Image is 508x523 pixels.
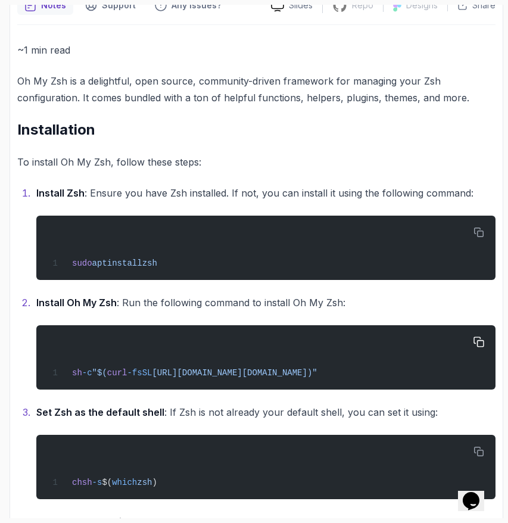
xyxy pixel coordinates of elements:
[142,259,157,268] span: zsh
[107,368,127,378] span: curl
[92,259,107,268] span: apt
[72,259,92,268] span: sudo
[36,404,495,421] p: : If Zsh is not already your default shell, you can set it using:
[72,368,82,378] span: sh
[112,478,137,487] span: which
[17,120,495,139] h2: Installation
[152,478,157,487] span: )
[127,368,152,378] span: -fsSL
[82,368,92,378] span: -c
[36,294,495,311] p: : Run the following command to install Oh My Zsh:
[107,259,142,268] span: install
[72,478,92,487] span: chsh
[152,368,317,378] span: [URL][DOMAIN_NAME][DOMAIN_NAME])"
[17,42,495,58] p: ~1 min read
[36,185,495,201] p: : Ensure you have Zsh installed. If not, you can install it using the following command:
[92,478,102,487] span: -s
[36,297,117,309] strong: Install Oh My Zsh
[36,187,85,199] strong: Install Zsh
[17,154,495,170] p: To install Oh My Zsh, follow these steps:
[458,475,496,511] iframe: chat widget
[17,73,495,106] p: Oh My Zsh is a delightful, open source, community-driven framework for managing your Zsh configur...
[102,478,112,487] span: $(
[137,478,152,487] span: zsh
[92,368,107,378] span: "$(
[36,406,164,418] strong: Set Zsh as the default shell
